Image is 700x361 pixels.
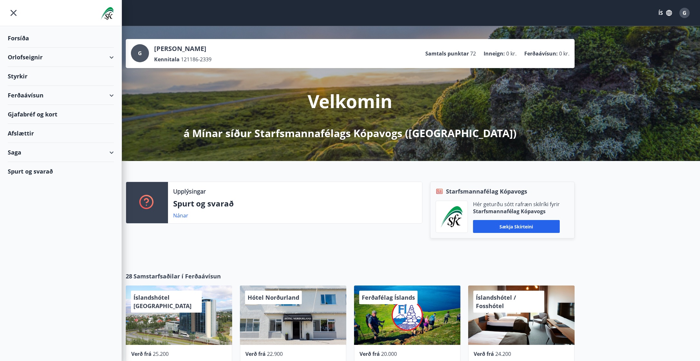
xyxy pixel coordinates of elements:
button: ÍS [655,7,675,19]
span: 24.200 [495,350,511,357]
span: G [683,9,686,16]
span: 72 [470,50,476,57]
span: 0 kr. [559,50,569,57]
p: á Mínar síður Starfsmannafélags Kópavogs ([GEOGRAPHIC_DATA]) [183,126,517,140]
button: G [677,5,692,21]
p: Upplýsingar [173,187,206,196]
span: 121186-2339 [181,56,212,63]
div: Afslættir [8,124,114,143]
div: Saga [8,143,114,162]
span: Samstarfsaðilar í Ferðaávísun [133,272,221,280]
span: Verð frá [131,350,152,357]
button: Sækja skírteini [473,220,560,233]
span: 25.200 [153,350,169,357]
p: [PERSON_NAME] [154,44,212,53]
span: 22.900 [267,350,283,357]
img: union_logo [101,7,114,20]
span: Verð frá [474,350,494,357]
img: x5MjQkxwhnYn6YREZUTEa9Q4KsBUeQdWGts9Dj4O.png [441,206,463,227]
span: Starfsmannafélag Kópavogs [446,187,527,196]
p: Spurt og svarað [173,198,417,209]
div: Orlofseignir [8,48,114,67]
span: 0 kr. [506,50,517,57]
span: Verð frá [360,350,380,357]
p: Velkomin [308,89,392,113]
span: Hótel Norðurland [248,294,299,301]
p: Starfsmannafélag Kópavogs [473,208,560,215]
p: Inneign : [484,50,505,57]
a: Nánar [173,212,188,219]
p: Samtals punktar [425,50,469,57]
span: Ferðafélag Íslands [362,294,415,301]
span: 20.000 [381,350,397,357]
div: Forsíða [8,29,114,48]
span: Íslandshótel / Fosshótel [476,294,516,310]
span: Verð frá [245,350,266,357]
span: G [138,50,142,57]
div: Spurt og svarað [8,162,114,181]
button: menu [8,7,19,19]
div: Styrkir [8,67,114,86]
span: 28 [126,272,132,280]
span: Íslandshótel [GEOGRAPHIC_DATA] [133,294,192,310]
div: Ferðaávísun [8,86,114,105]
p: Kennitala [154,56,180,63]
div: Gjafabréf og kort [8,105,114,124]
p: Ferðaávísun : [524,50,558,57]
p: Hér geturðu sótt rafræn skilríki fyrir [473,201,560,208]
